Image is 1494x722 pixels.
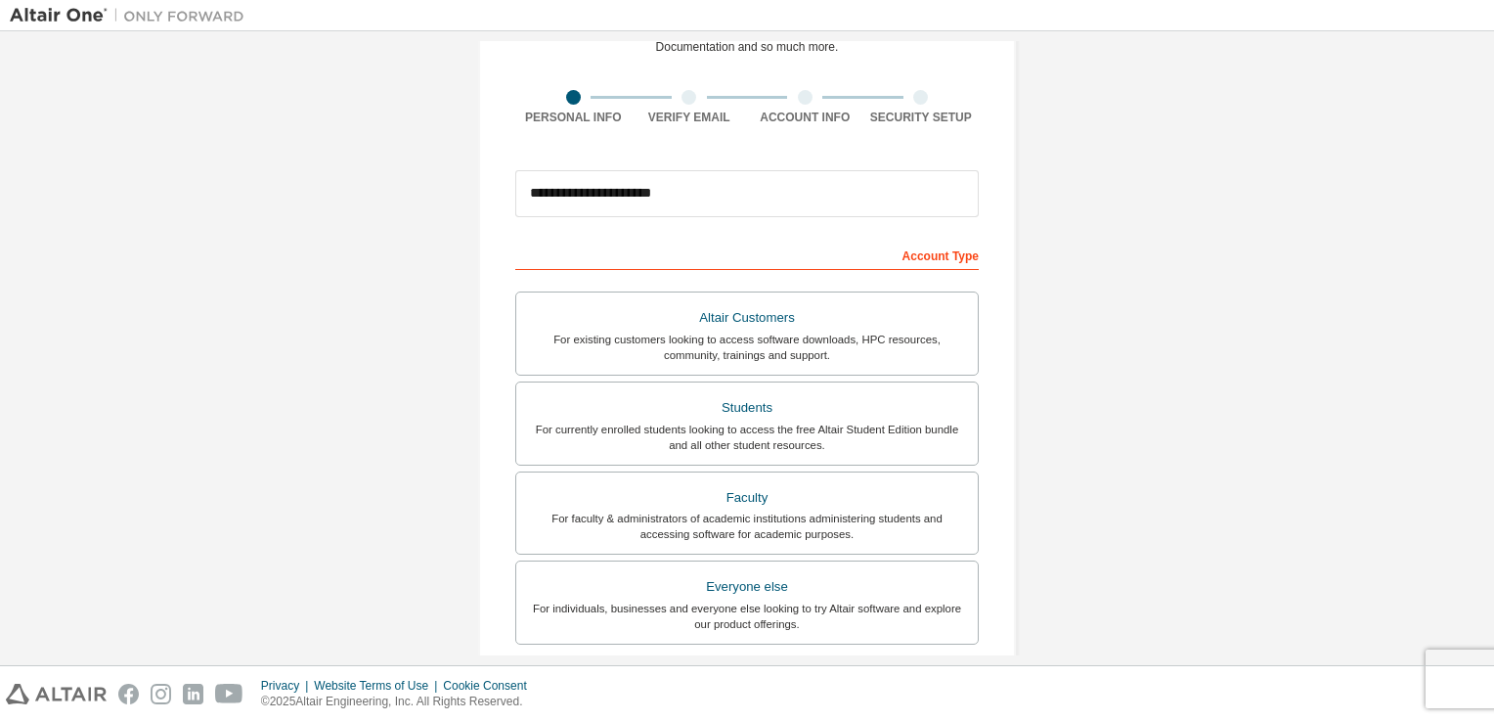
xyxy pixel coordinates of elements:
div: Personal Info [515,110,632,125]
div: Verify Email [632,110,748,125]
div: Account Info [747,110,863,125]
div: Privacy [261,678,314,694]
img: facebook.svg [118,684,139,704]
img: youtube.svg [215,684,243,704]
p: © 2025 Altair Engineering, Inc. All Rights Reserved. [261,694,539,710]
div: Faculty [528,484,966,512]
img: linkedin.svg [183,684,203,704]
div: Altair Customers [528,304,966,332]
div: For existing customers looking to access software downloads, HPC resources, community, trainings ... [528,332,966,363]
div: Cookie Consent [443,678,538,694]
div: For currently enrolled students looking to access the free Altair Student Edition bundle and all ... [528,422,966,453]
div: Students [528,394,966,422]
div: For faculty & administrators of academic institutions administering students and accessing softwa... [528,511,966,542]
div: Website Terms of Use [314,678,443,694]
img: instagram.svg [151,684,171,704]
div: Security Setup [863,110,980,125]
div: Everyone else [528,573,966,601]
div: For individuals, businesses and everyone else looking to try Altair software and explore our prod... [528,601,966,632]
img: Altair One [10,6,254,25]
img: altair_logo.svg [6,684,107,704]
div: Account Type [515,239,979,270]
